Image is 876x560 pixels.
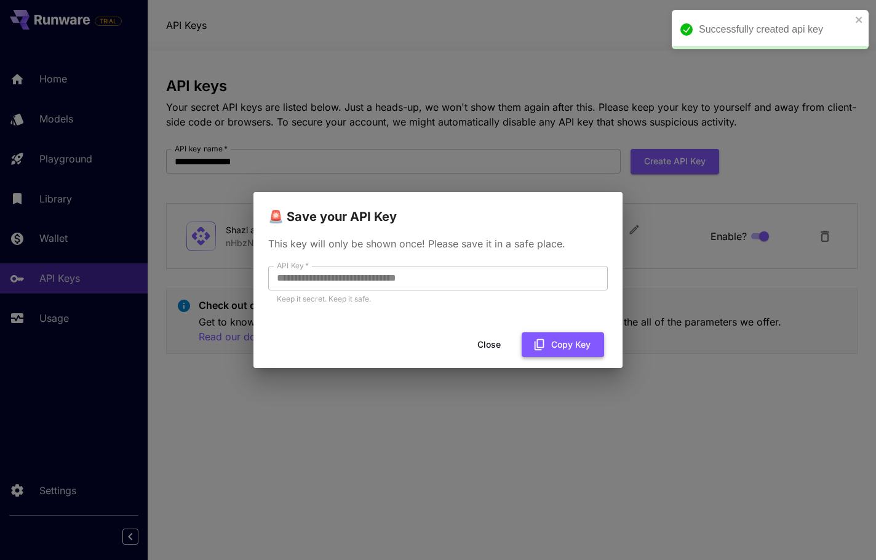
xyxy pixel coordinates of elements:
h2: 🚨 Save your API Key [253,192,623,226]
button: close [855,15,864,25]
button: Close [461,332,517,358]
button: Copy Key [522,332,604,358]
div: Successfully created api key [699,22,851,37]
p: Keep it secret. Keep it safe. [277,293,599,305]
p: This key will only be shown once! Please save it in a safe place. [268,236,608,251]
label: API Key [277,260,309,271]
